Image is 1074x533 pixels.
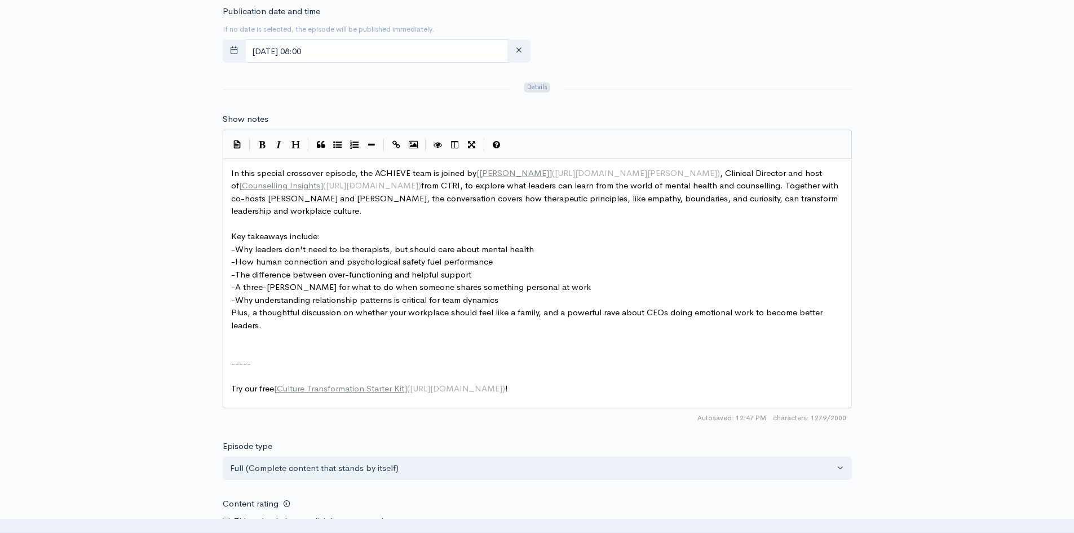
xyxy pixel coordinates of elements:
[242,180,320,191] span: Counselling Insights
[223,113,268,126] label: Show notes
[323,180,326,191] span: (
[235,256,493,267] span: How human connection and psychological safety fuel performance
[229,135,246,152] button: Insert Show Notes Template
[312,136,329,153] button: Quote
[329,136,346,153] button: Generic List
[507,39,531,63] button: clear
[231,294,235,305] span: -
[524,82,550,93] span: Details
[235,244,534,254] span: Why leaders don't need to be therapists, but should care about mental health
[234,515,409,528] label: This episode has explicit language or themes.
[463,136,480,153] button: Toggle Fullscreen
[235,294,498,305] span: Why understanding relationship patterns is critical for team dynamics
[430,136,447,153] button: Toggle Preview
[231,231,320,241] span: Key takeaways include:
[410,383,502,394] span: [URL][DOMAIN_NAME]
[502,383,505,394] span: )
[249,139,250,152] i: |
[223,457,852,480] button: Full (Complete content that stands by itself)
[552,168,555,178] span: (
[223,5,320,18] label: Publication date and time
[388,136,405,153] button: Create Link
[697,413,766,423] span: Autosaved: 12:47 PM
[235,269,471,280] span: The difference between over-functioning and helpful support
[239,180,242,191] span: [
[231,358,251,368] span: -----
[223,440,272,453] label: Episode type
[773,413,846,423] span: 1279/2000
[235,281,591,292] span: A three-[PERSON_NAME] for what to do when someone shares something personal at work
[383,139,384,152] i: |
[488,136,505,153] button: Markdown Guide
[555,168,717,178] span: [URL][DOMAIN_NAME][PERSON_NAME]
[418,180,421,191] span: )
[405,136,422,153] button: Insert Image
[277,383,404,394] span: Culture Transformation Starter Kit
[223,24,434,34] small: If no date is selected, the episode will be published immediately.
[288,136,304,153] button: Heading
[479,168,549,178] span: [PERSON_NAME]
[425,139,426,152] i: |
[274,383,277,394] span: [
[476,168,479,178] span: [
[223,492,279,516] label: Content rating
[363,136,380,153] button: Insert Horizontal Line
[231,256,235,267] span: -
[717,168,720,178] span: )
[484,139,485,152] i: |
[271,136,288,153] button: Italic
[346,136,363,153] button: Numbered List
[254,136,271,153] button: Bold
[231,269,235,280] span: -
[231,307,825,331] span: Plus, a thoughtful discussion on whether your workplace should feel like a family, and a powerful...
[231,244,235,254] span: -
[326,180,418,191] span: [URL][DOMAIN_NAME]
[308,139,309,152] i: |
[404,383,407,394] span: ]
[231,281,235,292] span: -
[231,168,841,217] span: In this special crossover episode, the ACHIEVE team is joined by , Clinical Director and host of ...
[447,136,463,153] button: Toggle Side by Side
[407,383,410,394] span: (
[231,383,508,394] span: Try our free !
[223,39,246,63] button: toggle
[320,180,323,191] span: ]
[230,462,834,475] div: Full (Complete content that stands by itself)
[549,168,552,178] span: ]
